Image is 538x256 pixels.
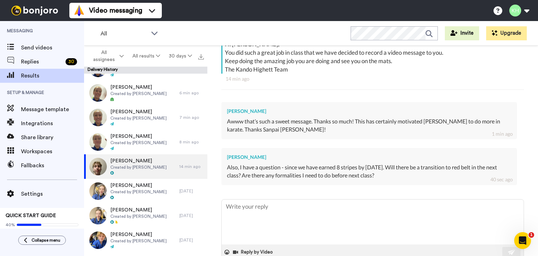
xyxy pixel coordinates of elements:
[110,214,167,219] span: Created by [PERSON_NAME]
[445,26,479,40] button: Invite
[110,108,167,115] span: [PERSON_NAME]
[227,108,511,115] div: [PERSON_NAME]
[84,81,207,105] a: [PERSON_NAME]Created by [PERSON_NAME]6 min ago
[21,147,84,156] span: Workspaces
[21,105,84,114] span: Message template
[227,117,511,134] div: Awww that’s such a sweet message. Thanks so much! This has certainly motivated [PERSON_NAME] to d...
[101,29,147,38] span: All
[18,236,66,245] button: Collapse menu
[110,133,167,140] span: [PERSON_NAME]
[110,91,167,96] span: Created by [PERSON_NAME]
[84,154,207,179] a: [PERSON_NAME]Created by [PERSON_NAME]14 min ago
[508,249,516,255] img: send-white.svg
[110,238,167,244] span: Created by [PERSON_NAME]
[225,40,522,74] div: Hi [PERSON_NAME], You did such a great job in class that we have decided to record a video messag...
[164,50,196,62] button: 30 days
[110,157,167,164] span: [PERSON_NAME]
[85,46,128,66] button: All assignees
[490,176,513,183] div: 40 sec ago
[196,51,206,61] button: Export all results that match these filters now.
[21,72,84,80] span: Results
[84,203,207,228] a: [PERSON_NAME]Created by [PERSON_NAME][DATE]
[529,232,534,238] span: 1
[21,133,84,142] span: Share library
[84,228,207,252] a: [PERSON_NAME]Created by [PERSON_NAME][DATE]
[179,139,204,145] div: 8 min ago
[74,5,85,16] img: vm-color.svg
[21,190,84,198] span: Settings
[128,50,165,62] button: All results
[110,182,167,189] span: [PERSON_NAME]
[32,237,60,243] span: Collapse menu
[179,237,204,243] div: [DATE]
[110,115,167,121] span: Created by [PERSON_NAME]
[227,163,511,180] div: Also, I have a question - since we have earned 8 stripes by [DATE]. Will there be a transition to...
[226,75,520,82] div: 14 min ago
[6,222,15,228] span: 40%
[179,90,204,96] div: 6 min ago
[89,84,107,102] img: 89392823-7c2e-452a-918e-dedac9bd286b-thumb.jpg
[65,58,77,65] div: 30
[21,119,84,128] span: Integrations
[110,84,167,91] span: [PERSON_NAME]
[84,105,207,130] a: [PERSON_NAME]Created by [PERSON_NAME]7 min ago
[89,6,142,15] span: Video messaging
[179,213,204,218] div: [DATE]
[6,213,56,218] span: QUICK START GUIDE
[110,164,167,170] span: Created by [PERSON_NAME]
[514,232,531,249] iframe: Intercom live chat
[89,182,107,200] img: 0615252f-eaab-4476-aead-a22d74c165e8-thumb.jpg
[179,164,204,169] div: 14 min ago
[486,26,527,40] button: Upgrade
[90,49,118,63] span: All assignees
[89,109,107,126] img: 96aa675e-f495-409e-94da-d37022ac522d-thumb.jpg
[21,161,84,170] span: Fallbacks
[110,189,167,195] span: Created by [PERSON_NAME]
[84,67,207,74] div: Delivery History
[110,140,167,146] span: Created by [PERSON_NAME]
[84,130,207,154] a: [PERSON_NAME]Created by [PERSON_NAME]8 min ago
[89,231,107,249] img: 309a20f1-8ca5-470a-878d-cafc8ff5effb-thumb.jpg
[21,58,63,66] span: Replies
[89,133,107,151] img: e0da0b4c-7e2e-4619-a32d-2019ddb4c2f1-thumb.jpg
[179,115,204,120] div: 7 min ago
[89,158,107,175] img: f3c91840-fb74-4f20-9836-b01eccf93dc5-thumb.jpg
[179,188,204,194] div: [DATE]
[21,43,84,52] span: Send videos
[110,207,167,214] span: [PERSON_NAME]
[227,154,511,161] div: [PERSON_NAME]
[84,179,207,203] a: [PERSON_NAME]Created by [PERSON_NAME][DATE]
[492,130,513,137] div: 1 min ago
[110,231,167,238] span: [PERSON_NAME]
[8,6,61,15] img: bj-logo-header-white.svg
[198,54,204,60] img: export.svg
[89,207,107,224] img: 4e0d1911-7c42-440e-92c7-a4b6aa48afa7-thumb.jpg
